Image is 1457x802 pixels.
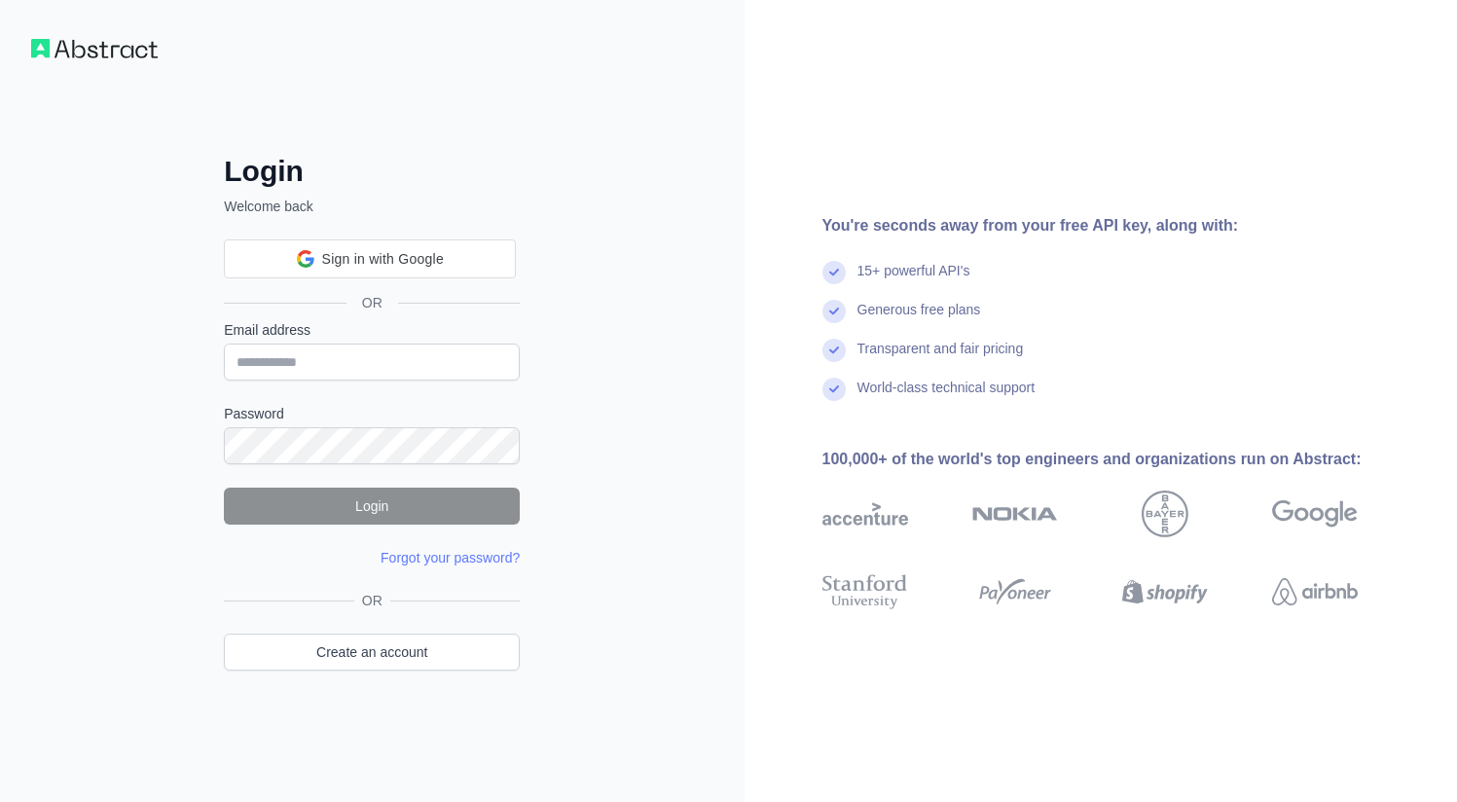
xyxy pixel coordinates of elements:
div: Generous free plans [857,300,981,339]
div: 15+ powerful API's [857,261,970,300]
span: Sign in with Google [322,249,444,270]
p: Welcome back [224,197,520,216]
h2: Login [224,154,520,189]
img: bayer [1142,491,1188,537]
img: payoneer [972,570,1058,613]
img: airbnb [1272,570,1358,613]
img: check mark [822,339,846,362]
img: google [1272,491,1358,537]
img: shopify [1122,570,1208,613]
img: check mark [822,261,846,284]
div: 100,000+ of the world's top engineers and organizations run on Abstract: [822,448,1420,471]
div: Sign in with Google [224,239,516,278]
a: Forgot your password? [381,550,520,565]
a: Create an account [224,634,520,671]
div: You're seconds away from your free API key, along with: [822,214,1420,237]
img: Workflow [31,39,158,58]
label: Email address [224,320,520,340]
img: check mark [822,300,846,323]
img: nokia [972,491,1058,537]
span: OR [346,293,398,312]
img: stanford university [822,570,908,613]
img: check mark [822,378,846,401]
label: Password [224,404,520,423]
div: Transparent and fair pricing [857,339,1024,378]
img: accenture [822,491,908,537]
button: Login [224,488,520,525]
div: World-class technical support [857,378,1036,417]
span: OR [354,591,390,610]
